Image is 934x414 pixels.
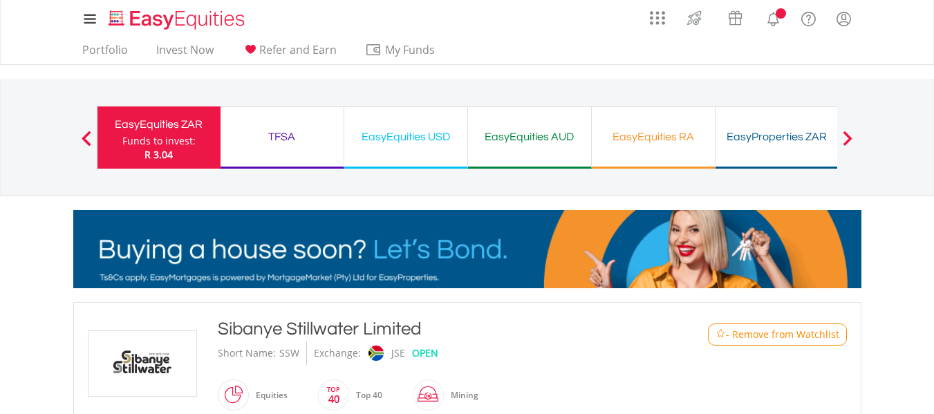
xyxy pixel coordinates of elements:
img: jse.png [368,346,383,361]
span: My Funds [365,41,456,59]
button: Previous [73,138,100,151]
a: FAQ's and Support [791,3,826,31]
div: EasyEquities RA [600,127,707,147]
div: EasyEquities AUD [476,127,583,147]
span: R 3.04 [144,148,173,161]
img: EasyMortage Promotion Banner [73,210,861,288]
div: Top 40 [349,379,382,412]
a: Notifications [756,3,791,31]
a: Refer and Earn [236,43,342,64]
div: Equities [249,379,288,412]
div: Mining [444,379,478,412]
span: - Remove from Watchlist [726,328,839,341]
div: OPEN [412,341,438,365]
img: grid-menu-icon.svg [650,10,665,26]
div: TFSA [229,127,335,147]
span: Refer and Earn [259,42,337,57]
div: Sibanye Stillwater Limited [218,317,652,341]
div: Exchange: [314,341,361,365]
img: vouchers-v2.svg [724,7,747,29]
div: EasyEquities USD [353,127,459,147]
img: thrive-v2.svg [683,7,706,29]
a: Vouchers [715,3,756,29]
div: Funds to invest: [122,134,196,148]
img: EQU.ZA.SSW.png [91,331,194,396]
img: Watchlist [716,329,726,339]
a: Home page [103,3,250,31]
div: EasyProperties ZAR [724,127,830,147]
a: Portfolio [77,43,133,64]
div: Short Name: [218,341,276,365]
div: SSW [279,341,299,365]
a: Invest Now [151,43,219,64]
div: JSE [391,341,405,365]
img: EasyEquities_Logo.png [106,8,250,31]
a: AppsGrid [641,3,674,26]
div: EasyEquities ZAR [106,115,212,134]
button: Next [834,138,861,151]
button: Watchlist - Remove from Watchlist [708,323,847,346]
a: My Profile [826,3,861,34]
